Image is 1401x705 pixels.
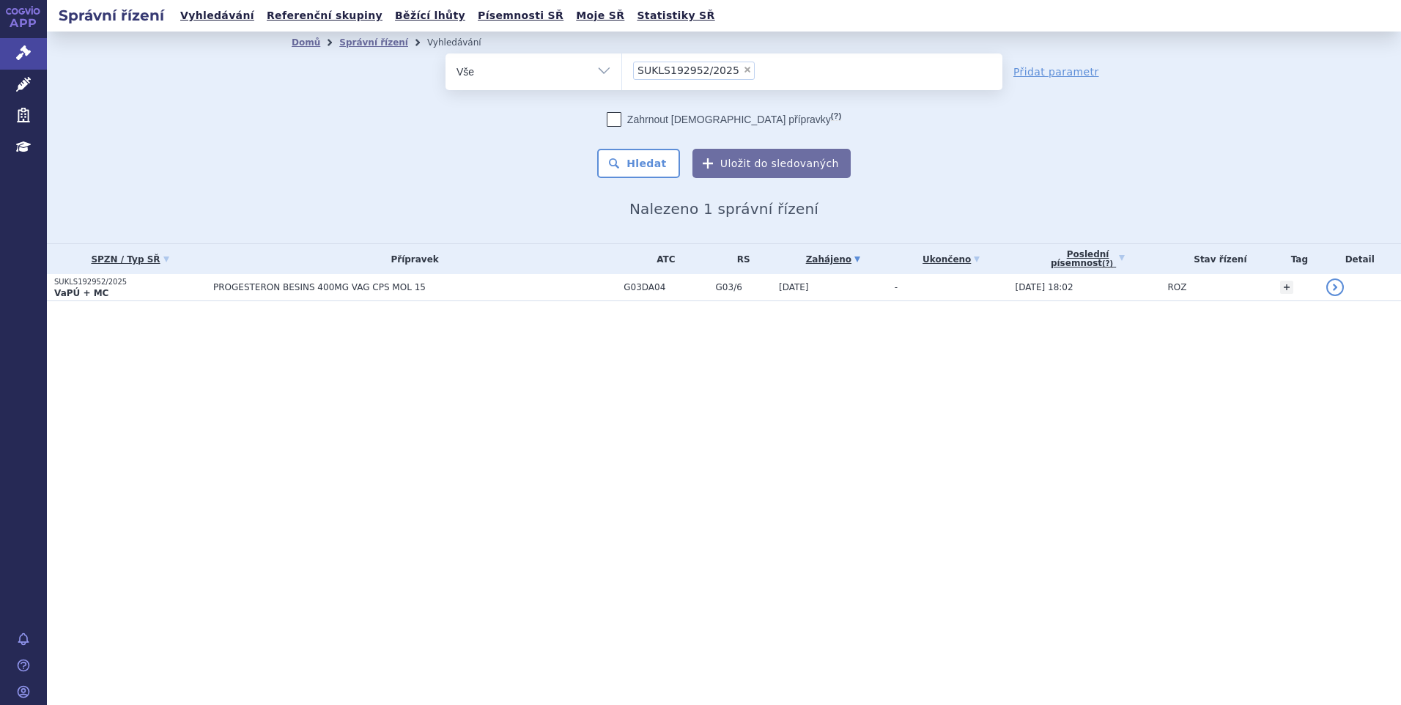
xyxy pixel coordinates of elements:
button: Hledat [597,149,680,178]
p: SUKLS192952/2025 [54,277,206,287]
a: Statistiky SŘ [632,6,719,26]
a: Ukončeno [895,249,1008,270]
label: Zahrnout [DEMOGRAPHIC_DATA] přípravky [607,112,841,127]
a: Vyhledávání [176,6,259,26]
span: G03DA04 [624,282,708,292]
button: Uložit do sledovaných [692,149,851,178]
a: Běžící lhůty [391,6,470,26]
th: ATC [616,244,708,274]
span: SUKLS192952/2025 [637,65,739,75]
strong: VaPÚ + MC [54,288,108,298]
a: Správní řízení [339,37,408,48]
h2: Správní řízení [47,5,176,26]
a: detail [1326,278,1344,296]
th: Přípravek [206,244,616,274]
a: Referenční skupiny [262,6,387,26]
span: × [743,65,752,74]
a: Zahájeno [779,249,887,270]
a: Písemnosti SŘ [473,6,568,26]
abbr: (?) [1102,259,1113,268]
span: - [895,282,898,292]
span: [DATE] [779,282,809,292]
span: G03/6 [716,282,772,292]
span: [DATE] 18:02 [1016,282,1073,292]
a: + [1280,281,1293,294]
li: Vyhledávání [427,32,500,53]
a: Přidat parametr [1013,64,1099,79]
a: SPZN / Typ SŘ [54,249,206,270]
th: RS [709,244,772,274]
span: Nalezeno 1 správní řízení [629,200,818,218]
th: Stav řízení [1161,244,1274,274]
a: Moje SŘ [572,6,629,26]
a: Poslednípísemnost(?) [1016,244,1161,274]
th: Tag [1273,244,1318,274]
input: SUKLS192952/2025 [759,61,767,79]
span: ROZ [1168,282,1187,292]
a: Domů [292,37,320,48]
abbr: (?) [831,111,841,121]
span: PROGESTERON BESINS 400MG VAG CPS MOL 15 [213,282,580,292]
